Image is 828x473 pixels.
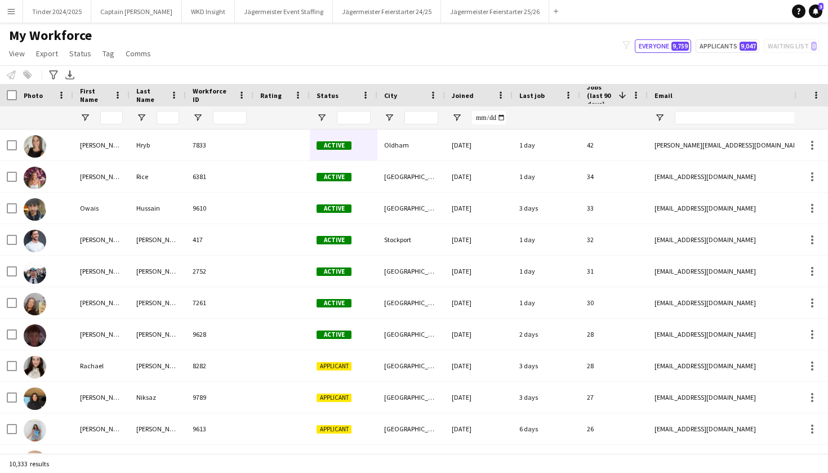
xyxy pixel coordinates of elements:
[317,236,351,244] span: Active
[317,299,351,307] span: Active
[130,130,186,160] div: Hryb
[186,287,253,318] div: 7261
[47,68,60,82] app-action-btn: Advanced filters
[377,130,445,160] div: Oldham
[130,287,186,318] div: [PERSON_NAME]
[24,198,46,221] img: Owais Hussain
[24,167,46,189] img: Kimberley Rice
[130,413,186,444] div: [PERSON_NAME]
[337,111,371,124] input: Status Filter Input
[73,224,130,255] div: [PERSON_NAME]
[317,113,327,123] button: Open Filter Menu
[186,350,253,381] div: 8282
[377,350,445,381] div: [GEOGRAPHIC_DATA]
[186,130,253,160] div: 7833
[404,111,438,124] input: City Filter Input
[513,382,580,413] div: 3 days
[635,39,691,53] button: Everyone9,759
[91,1,182,23] button: Captain [PERSON_NAME]
[73,161,130,192] div: [PERSON_NAME]
[80,113,90,123] button: Open Filter Menu
[513,350,580,381] div: 3 days
[317,141,351,150] span: Active
[377,256,445,287] div: [GEOGRAPHIC_DATA]
[23,1,91,23] button: Tinder 2024/2025
[260,91,282,100] span: Rating
[740,42,757,51] span: 9,047
[32,46,63,61] a: Export
[24,91,43,100] span: Photo
[317,173,351,181] span: Active
[193,113,203,123] button: Open Filter Menu
[452,91,474,100] span: Joined
[580,193,648,224] div: 33
[157,111,179,124] input: Last Name Filter Input
[130,382,186,413] div: Niksaz
[126,48,151,59] span: Comms
[513,193,580,224] div: 3 days
[580,319,648,350] div: 28
[513,256,580,287] div: 1 day
[24,324,46,347] img: Archie Quinn
[317,331,351,339] span: Active
[580,161,648,192] div: 34
[696,39,759,53] button: Applicants9,047
[317,362,351,371] span: Applicant
[186,382,253,413] div: 9789
[377,193,445,224] div: [GEOGRAPHIC_DATA]
[441,1,549,23] button: Jägermeister Feierstarter 25/26
[655,91,673,100] span: Email
[445,350,513,381] div: [DATE]
[377,319,445,350] div: [GEOGRAPHIC_DATA]
[580,130,648,160] div: 42
[9,48,25,59] span: View
[24,450,46,473] img: Lucy Cann
[235,1,333,23] button: Jägermeister Event Staffing
[513,287,580,318] div: 1 day
[445,193,513,224] div: [DATE]
[513,161,580,192] div: 1 day
[69,48,91,59] span: Status
[73,350,130,381] div: Rachael
[9,27,92,44] span: My Workforce
[24,230,46,252] img: James Whitehurst
[445,287,513,318] div: [DATE]
[513,130,580,160] div: 1 day
[445,382,513,413] div: [DATE]
[377,224,445,255] div: Stockport
[136,87,166,104] span: Last Name
[73,193,130,224] div: Owais
[186,193,253,224] div: 9610
[24,387,46,410] img: Yasmin Niksaz
[130,224,186,255] div: [PERSON_NAME]
[186,161,253,192] div: 6381
[655,113,665,123] button: Open Filter Menu
[130,193,186,224] div: Hussain
[519,91,545,100] span: Last job
[472,111,506,124] input: Joined Filter Input
[213,111,247,124] input: Workforce ID Filter Input
[580,413,648,444] div: 26
[73,287,130,318] div: [PERSON_NAME]
[587,83,614,108] span: Jobs (last 90 days)
[130,350,186,381] div: [PERSON_NAME]
[513,413,580,444] div: 6 days
[384,113,394,123] button: Open Filter Menu
[377,161,445,192] div: [GEOGRAPHIC_DATA]
[98,46,119,61] a: Tag
[513,319,580,350] div: 2 days
[445,319,513,350] div: [DATE]
[193,87,233,104] span: Workforce ID
[73,319,130,350] div: [PERSON_NAME]
[73,382,130,413] div: [PERSON_NAME]
[24,261,46,284] img: Emmanuel Marcial
[445,413,513,444] div: [DATE]
[186,256,253,287] div: 2752
[186,319,253,350] div: 9628
[580,256,648,287] div: 31
[186,413,253,444] div: 9613
[317,425,351,434] span: Applicant
[36,48,58,59] span: Export
[452,113,462,123] button: Open Filter Menu
[317,204,351,213] span: Active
